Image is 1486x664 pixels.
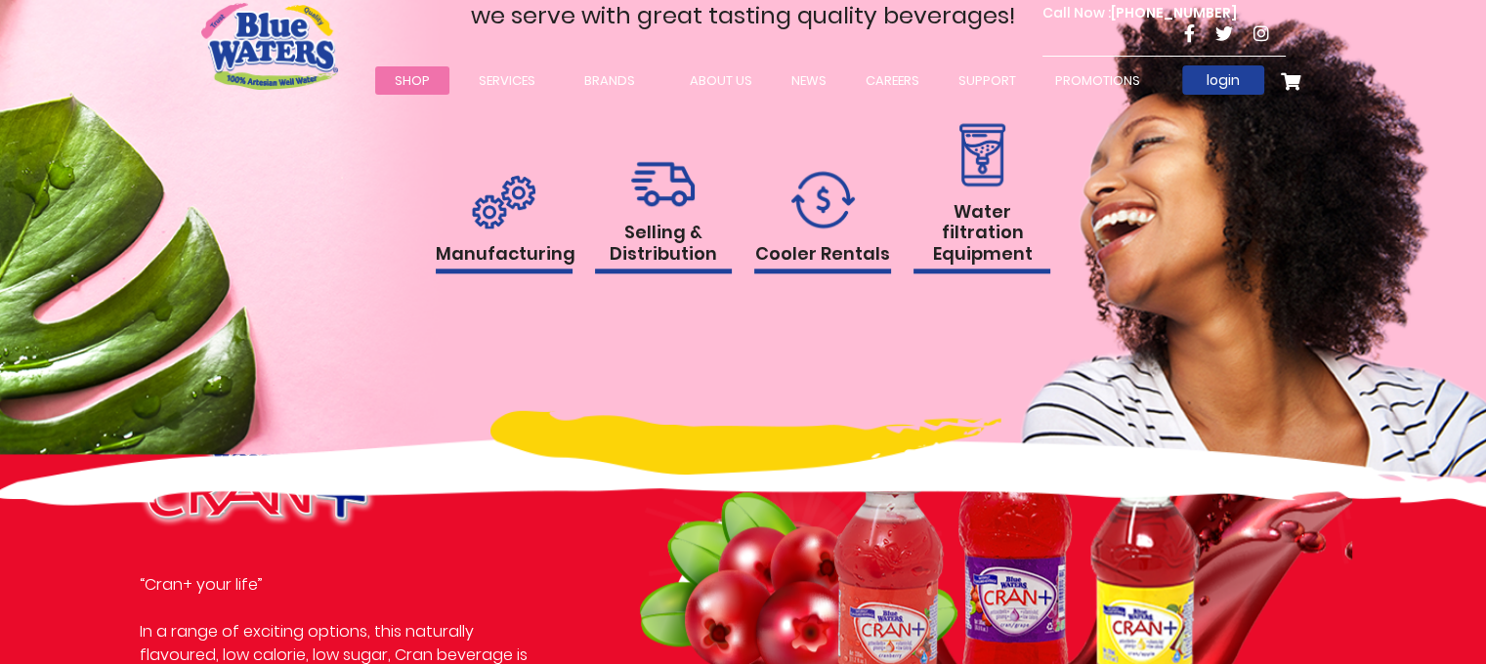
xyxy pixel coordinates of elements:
[1182,65,1264,95] a: login
[846,66,939,95] a: careers
[913,123,1050,274] a: Water filtration Equipment
[201,3,338,89] a: store logo
[939,66,1036,95] a: support
[954,123,1010,187] img: rental
[1042,3,1111,22] span: Call Now :
[595,222,732,273] h1: Selling & Distribution
[670,66,772,95] a: about us
[436,243,573,274] h1: Manufacturing
[395,71,430,90] span: Shop
[913,201,1050,274] h1: Water filtration Equipment
[565,66,655,95] a: Brands
[459,66,555,95] a: Services
[772,66,846,95] a: News
[754,171,891,274] a: Cooler Rentals
[791,171,855,228] img: rental
[436,175,573,274] a: Manufacturing
[375,66,449,95] a: Shop
[479,71,535,90] span: Services
[472,175,535,228] img: rental
[1036,66,1160,95] a: Promotions
[631,161,695,207] img: rental
[754,243,891,274] h1: Cooler Rentals
[595,161,732,273] a: Selling & Distribution
[584,71,635,90] span: Brands
[1042,3,1237,23] p: [PHONE_NUMBER]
